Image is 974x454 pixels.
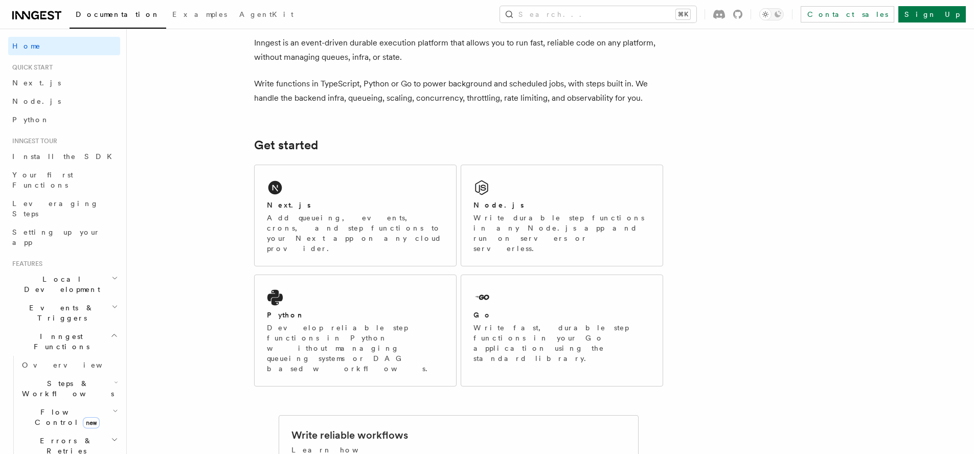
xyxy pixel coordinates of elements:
[254,36,663,64] p: Inngest is an event-driven durable execution platform that allows you to run fast, reliable code ...
[267,200,311,210] h2: Next.js
[291,428,408,442] h2: Write reliable workflows
[8,303,111,323] span: Events & Triggers
[254,138,318,152] a: Get started
[8,331,110,352] span: Inngest Functions
[473,200,524,210] h2: Node.js
[267,323,444,374] p: Develop reliable step functions in Python without managing queueing systems or DAG based workflows.
[473,310,492,320] h2: Go
[473,323,650,364] p: Write fast, durable step functions in your Go application using the standard library.
[12,199,99,218] span: Leveraging Steps
[8,37,120,55] a: Home
[239,10,293,18] span: AgentKit
[12,171,73,189] span: Your first Functions
[12,41,41,51] span: Home
[8,147,120,166] a: Install the SDK
[8,194,120,223] a: Leveraging Steps
[8,274,111,294] span: Local Development
[166,3,233,28] a: Examples
[676,9,690,19] kbd: ⌘K
[18,374,120,403] button: Steps & Workflows
[12,116,50,124] span: Python
[8,260,42,268] span: Features
[254,165,457,266] a: Next.jsAdd queueing, events, crons, and step functions to your Next app on any cloud provider.
[8,270,120,299] button: Local Development
[267,213,444,254] p: Add queueing, events, crons, and step functions to your Next app on any cloud provider.
[8,166,120,194] a: Your first Functions
[233,3,300,28] a: AgentKit
[461,275,663,387] a: GoWrite fast, durable step functions in your Go application using the standard library.
[759,8,784,20] button: Toggle dark mode
[267,310,305,320] h2: Python
[18,356,120,374] a: Overview
[12,152,118,161] span: Install the SDK
[8,63,53,72] span: Quick start
[12,79,61,87] span: Next.js
[8,299,120,327] button: Events & Triggers
[83,417,100,428] span: new
[70,3,166,29] a: Documentation
[8,327,120,356] button: Inngest Functions
[8,110,120,129] a: Python
[8,74,120,92] a: Next.js
[172,10,227,18] span: Examples
[8,92,120,110] a: Node.js
[18,378,114,399] span: Steps & Workflows
[76,10,160,18] span: Documentation
[473,213,650,254] p: Write durable step functions in any Node.js app and run on servers or serverless.
[898,6,966,22] a: Sign Up
[18,403,120,432] button: Flow Controlnew
[18,407,112,427] span: Flow Control
[254,77,663,105] p: Write functions in TypeScript, Python or Go to power background and scheduled jobs, with steps bu...
[22,361,127,369] span: Overview
[254,275,457,387] a: PythonDevelop reliable step functions in Python without managing queueing systems or DAG based wo...
[8,137,57,145] span: Inngest tour
[12,228,100,246] span: Setting up your app
[500,6,696,22] button: Search...⌘K
[461,165,663,266] a: Node.jsWrite durable step functions in any Node.js app and run on servers or serverless.
[801,6,894,22] a: Contact sales
[12,97,61,105] span: Node.js
[8,223,120,252] a: Setting up your app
